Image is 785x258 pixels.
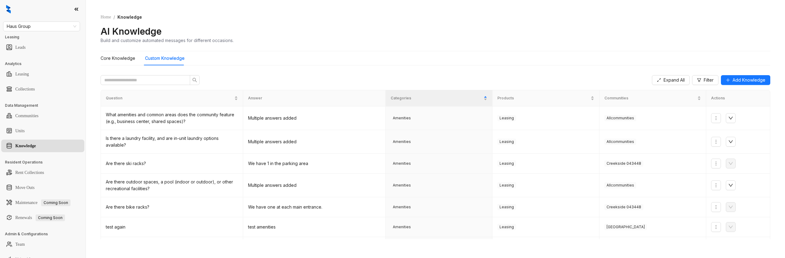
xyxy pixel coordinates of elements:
th: Answer [243,90,385,106]
h3: Leasing [5,34,86,40]
a: Move Outs [15,182,35,194]
span: Expand All [664,77,685,83]
li: Collections [1,83,84,95]
li: Maintenance [1,196,84,209]
span: Add Knowledge [733,77,765,83]
span: All communities [604,182,636,188]
span: more [714,139,718,144]
span: down [728,183,733,188]
span: Products [497,95,589,101]
span: All communities [604,115,636,121]
td: No answer available sd [PERSON_NAME] [243,237,385,257]
span: Leasing [497,115,516,121]
span: down [728,116,733,121]
div: Custom Knowledge [145,55,185,62]
a: Rent Collections [15,167,44,179]
h3: Resident Operations [5,160,86,165]
button: Expand All [652,75,690,85]
img: logo [6,5,11,13]
a: Communities [15,110,38,122]
span: expand-alt [657,78,661,82]
th: Question [101,90,243,106]
span: Knowledge [117,14,142,20]
span: Categories [391,95,482,101]
h3: Data Management [5,103,86,108]
span: Leasing [497,139,516,145]
td: Multiple answers added [243,106,385,130]
th: Products [492,90,599,106]
span: Amenities [391,139,413,145]
li: Communities [1,110,84,122]
h2: AI Knowledge [101,25,162,37]
span: Creekside 043448 [604,204,643,210]
span: Coming Soon [36,214,65,221]
a: Collections [15,83,35,95]
li: Units [1,125,84,137]
td: We have 1 in the parking area [243,154,385,174]
div: Are there outdoor spaces, a pool (indoor or outdoor), or other recreational facilities? [106,179,238,192]
li: Move Outs [1,181,84,194]
div: Build and customize automated messages for different occasions. [101,37,234,44]
td: test amenities [243,217,385,237]
li: Leasing [1,68,84,80]
span: down [728,139,733,144]
span: more [714,205,718,210]
div: test again [106,224,238,230]
div: What amenities and common areas does the community feature (e.g., business center, shared spaces)? [106,111,238,125]
span: plus [726,78,730,82]
li: / [113,14,115,21]
th: Actions [706,90,770,106]
li: Team [1,238,84,251]
td: Multiple answers added [243,130,385,154]
h3: Analytics [5,61,86,67]
td: We have one at each main entrance. [243,197,385,217]
span: Leasing [497,224,516,230]
li: Leads [1,41,84,54]
a: Team [15,238,25,251]
span: more [714,183,718,188]
span: Haus Group [7,22,76,31]
a: Units [15,125,25,137]
span: Filter [704,77,714,83]
span: filter [697,78,701,82]
a: Leasing [15,68,29,80]
td: Multiple answers added [243,174,385,197]
span: Amenities [391,182,413,188]
span: Communities [604,95,696,101]
div: Are there ski racks? [106,160,238,167]
span: search [192,78,197,83]
span: Amenities [391,204,413,210]
a: Knowledge [15,140,36,152]
a: Leads [15,41,25,54]
span: Leasing [497,182,516,188]
th: Communities [599,90,706,106]
li: Knowledge [1,140,84,152]
span: All communities [604,139,636,145]
span: more [714,161,718,166]
span: more [714,225,718,229]
li: Renewals [1,211,84,224]
div: Are there bike racks? [106,204,238,210]
button: Filter [692,75,718,85]
span: Amenities [391,160,413,167]
a: RenewalsComing Soon [15,212,65,224]
a: Home [99,14,112,21]
span: Amenities [391,224,413,230]
div: Core Knowledge [101,55,135,62]
span: Amenities [391,115,413,121]
span: Coming Soon [41,199,71,206]
span: Leasing [497,204,516,210]
span: Creekside 043448 [604,160,643,167]
span: Leasing [497,160,516,167]
h3: Admin & Configurations [5,231,86,237]
span: Question [106,95,233,101]
button: Add Knowledge [721,75,770,85]
span: more [714,116,718,121]
li: Rent Collections [1,166,84,179]
div: Is there a laundry facility, and are in-unit laundry options available? [106,135,238,148]
span: [GEOGRAPHIC_DATA] [604,224,647,230]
